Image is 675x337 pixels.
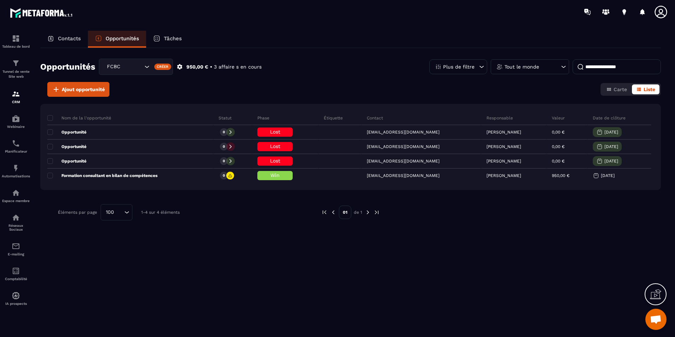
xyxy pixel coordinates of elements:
[321,209,328,215] img: prev
[12,164,20,172] img: automations
[2,109,30,134] a: automationsautomationsWebinaire
[2,208,30,237] a: social-networksocial-networkRéseaux Sociaux
[2,224,30,231] p: Réseaux Sociaux
[130,63,143,71] input: Search for option
[146,31,189,48] a: Tâches
[486,115,513,121] p: Responsable
[12,291,20,300] img: automations
[223,159,225,164] p: 0
[47,158,86,164] p: Opportunité
[164,35,182,42] p: Tâches
[12,59,20,67] img: formation
[365,209,371,215] img: next
[486,130,521,135] p: [PERSON_NAME]
[10,6,73,19] img: logo
[12,242,20,250] img: email
[12,267,20,275] img: accountant
[12,139,20,148] img: scheduler
[214,64,262,70] p: 3 affaire s en cours
[486,173,521,178] p: [PERSON_NAME]
[552,173,569,178] p: 950,00 €
[2,199,30,203] p: Espace membre
[47,82,109,97] button: Ajout opportunité
[593,115,626,121] p: Date de clôture
[2,84,30,109] a: formationformationCRM
[40,60,95,74] h2: Opportunités
[374,209,380,215] img: next
[88,31,146,48] a: Opportunités
[602,84,631,94] button: Carte
[552,159,565,164] p: 0,00 €
[257,115,269,121] p: Phase
[330,209,336,215] img: prev
[367,115,383,121] p: Contact
[154,64,172,70] div: Créer
[2,134,30,159] a: schedulerschedulerPlanificateur
[2,29,30,54] a: formationformationTableau de bord
[117,208,123,216] input: Search for option
[12,34,20,43] img: formation
[103,208,117,216] span: 100
[354,209,362,215] p: de 1
[47,173,157,178] p: Formation consultant en bilan de compétences
[12,90,20,98] img: formation
[47,144,86,149] p: Opportunité
[106,35,139,42] p: Opportunités
[219,115,232,121] p: Statut
[101,204,132,220] div: Search for option
[632,84,659,94] button: Liste
[324,115,343,121] p: Étiquette
[2,302,30,306] p: IA prospects
[223,173,225,178] p: 0
[2,277,30,281] p: Comptabilité
[443,64,474,69] p: Plus de filtre
[644,87,655,92] span: Liste
[223,130,225,135] p: 0
[47,129,86,135] p: Opportunité
[58,35,81,42] p: Contacts
[2,125,30,129] p: Webinaire
[604,144,618,149] p: [DATE]
[486,159,521,164] p: [PERSON_NAME]
[486,144,521,149] p: [PERSON_NAME]
[62,86,105,93] span: Ajout opportunité
[99,59,173,75] div: Search for option
[2,149,30,153] p: Planificateur
[2,183,30,208] a: automationsautomationsEspace membre
[223,144,225,149] p: 0
[12,213,20,222] img: social-network
[2,54,30,84] a: formationformationTunnel de vente Site web
[552,144,565,149] p: 0,00 €
[105,63,130,71] span: FCBC
[645,309,667,330] a: Ouvrir le chat
[270,143,280,149] span: Lost
[604,159,618,164] p: [DATE]
[210,64,212,70] p: •
[552,115,565,121] p: Valeur
[2,69,30,79] p: Tunnel de vente Site web
[270,129,280,135] span: Lost
[2,261,30,286] a: accountantaccountantComptabilité
[2,174,30,178] p: Automatisations
[601,173,615,178] p: [DATE]
[186,64,208,70] p: 950,00 €
[604,130,618,135] p: [DATE]
[270,172,280,178] span: Win
[2,45,30,48] p: Tableau de bord
[2,159,30,183] a: automationsautomationsAutomatisations
[141,210,180,215] p: 1-4 sur 4 éléments
[12,114,20,123] img: automations
[2,100,30,104] p: CRM
[40,31,88,48] a: Contacts
[270,158,280,164] span: Lost
[614,87,627,92] span: Carte
[2,252,30,256] p: E-mailing
[504,64,539,69] p: Tout le monde
[47,115,111,121] p: Nom de la l'opportunité
[552,130,565,135] p: 0,00 €
[12,189,20,197] img: automations
[58,210,97,215] p: Éléments par page
[2,237,30,261] a: emailemailE-mailing
[339,206,351,219] p: 01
